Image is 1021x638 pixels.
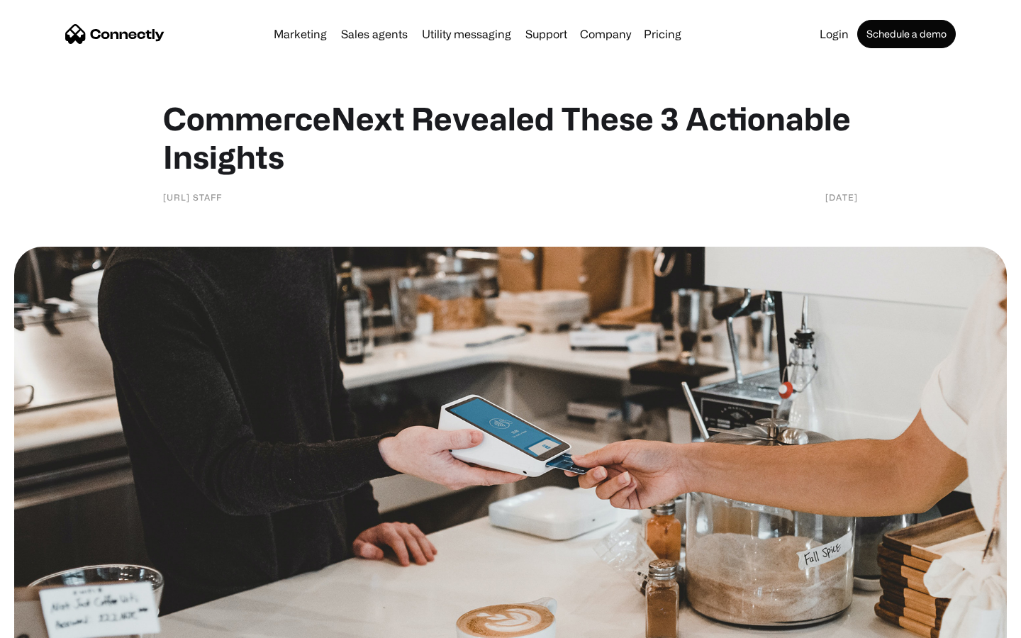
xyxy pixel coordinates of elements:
[857,20,956,48] a: Schedule a demo
[520,28,573,40] a: Support
[14,613,85,633] aside: Language selected: English
[335,28,413,40] a: Sales agents
[638,28,687,40] a: Pricing
[268,28,333,40] a: Marketing
[163,190,222,204] div: [URL] Staff
[825,190,858,204] div: [DATE]
[416,28,517,40] a: Utility messaging
[580,24,631,44] div: Company
[814,28,854,40] a: Login
[28,613,85,633] ul: Language list
[163,99,858,176] h1: CommerceNext Revealed These 3 Actionable Insights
